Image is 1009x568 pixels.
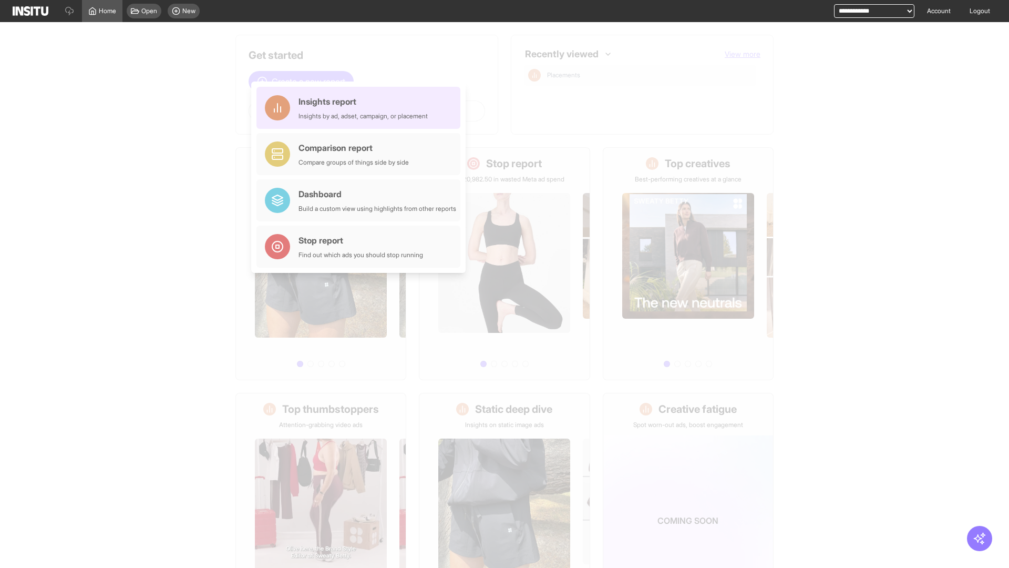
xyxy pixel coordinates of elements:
[298,251,423,259] div: Find out which ads you should stop running
[298,141,409,154] div: Comparison report
[298,234,423,247] div: Stop report
[298,158,409,167] div: Compare groups of things side by side
[298,95,428,108] div: Insights report
[141,7,157,15] span: Open
[99,7,116,15] span: Home
[298,112,428,120] div: Insights by ad, adset, campaign, or placement
[13,6,48,16] img: Logo
[298,188,456,200] div: Dashboard
[182,7,195,15] span: New
[298,205,456,213] div: Build a custom view using highlights from other reports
